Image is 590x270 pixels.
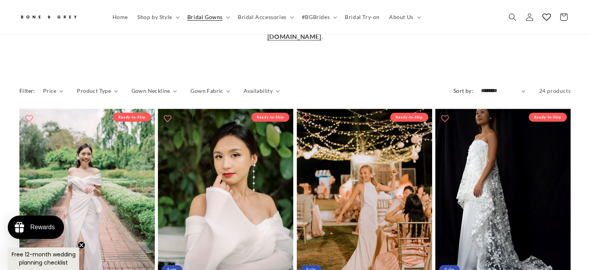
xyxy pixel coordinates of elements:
summary: Availability (0 selected) [244,87,279,95]
summary: Bridal Gowns [183,9,233,25]
span: Bridal Accessories [238,14,287,21]
span: Bridal Gowns [187,14,223,21]
summary: #BGBrides [297,9,340,25]
summary: Shop by Style [133,9,183,25]
span: Price [43,87,57,95]
span: Shop by Style [137,14,172,21]
span: Gown Fabric [190,87,223,95]
div: Free 12-month wedding planning checklistClose teaser [8,247,79,270]
a: Home [108,9,133,25]
button: Add to wishlist [299,111,314,126]
summary: Price [43,87,64,95]
a: Bone and Grey Bridal [17,8,100,26]
span: Free 12-month wedding planning checklist [12,251,76,267]
summary: About Us [384,9,424,25]
span: Bridal Try-on [345,14,380,21]
span: #BGBrides [302,14,330,21]
summary: Bridal Accessories [233,9,297,25]
span: Gown Neckline [131,87,170,95]
summary: Search [504,9,521,26]
span: Product Type [77,87,111,95]
summary: Gown Neckline (0 selected) [131,87,177,95]
span: Availability [244,87,273,95]
span: Home [112,14,128,21]
button: Add to wishlist [160,111,175,126]
button: Add to wishlist [21,111,37,126]
img: Bone and Grey Bridal [19,11,78,24]
button: Add to wishlist [437,111,453,126]
summary: Gown Fabric (0 selected) [190,87,230,95]
a: Bridal Try-on [340,9,384,25]
span: 24 products [539,87,571,94]
h2: Filter: [19,87,35,95]
summary: Product Type (0 selected) [77,87,118,95]
button: Close teaser [78,241,85,249]
label: Sort by: [453,87,473,94]
span: About Us [389,14,414,21]
div: Rewards [30,224,55,231]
